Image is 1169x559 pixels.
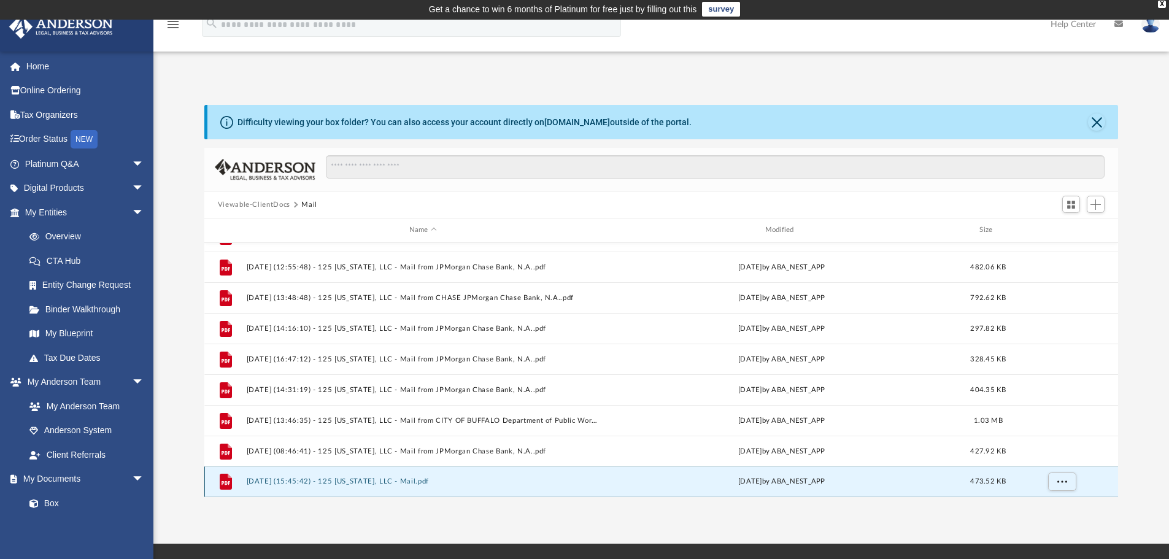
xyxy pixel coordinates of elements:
[246,447,600,455] button: [DATE] (08:46:41) - 125 [US_STATE], LLC - Mail from JPMorgan Chase Bank, N.A..pdf
[6,15,117,39] img: Anderson Advisors Platinum Portal
[17,273,163,298] a: Entity Change Request
[1158,1,1166,8] div: close
[9,54,163,79] a: Home
[604,225,958,236] div: Modified
[605,353,959,364] div: [DATE] by ABA_NEST_APP
[970,478,1006,485] span: 473.52 KB
[605,445,959,457] div: [DATE] by ABA_NEST_APP
[132,370,156,395] span: arrow_drop_down
[301,199,317,210] button: Mail
[246,417,600,425] button: [DATE] (13:46:35) - 125 [US_STATE], LLC - Mail from CITY OF BUFFALO Department of Public Works.pdf
[1087,196,1105,213] button: Add
[132,467,156,492] span: arrow_drop_down
[205,17,218,30] i: search
[246,263,600,271] button: [DATE] (12:55:48) - 125 [US_STATE], LLC - Mail from JPMorgan Chase Bank, N.A..pdf
[9,370,156,395] a: My Anderson Teamarrow_drop_down
[9,467,156,492] a: My Documentsarrow_drop_down
[132,200,156,225] span: arrow_drop_down
[544,117,610,127] a: [DOMAIN_NAME]
[17,418,156,443] a: Anderson System
[605,323,959,334] div: [DATE] by ABA_NEST_APP
[326,155,1105,179] input: Search files and folders
[246,294,600,302] button: [DATE] (13:48:48) - 125 [US_STATE], LLC - Mail from CHASE JPMorgan Chase Bank, N.A..pdf
[9,102,163,127] a: Tax Organizers
[605,261,959,272] div: [DATE] by ABA_NEST_APP
[132,152,156,177] span: arrow_drop_down
[132,176,156,201] span: arrow_drop_down
[970,263,1006,270] span: 482.06 KB
[246,355,600,363] button: [DATE] (16:47:12) - 125 [US_STATE], LLC - Mail from JPMorgan Chase Bank, N.A..pdf
[605,292,959,303] div: [DATE] by ABA_NEST_APP
[970,325,1006,331] span: 297.82 KB
[970,355,1006,362] span: 328.45 KB
[974,417,1003,423] span: 1.03 MB
[17,322,156,346] a: My Blueprint
[9,176,163,201] a: Digital Productsarrow_drop_down
[9,152,163,176] a: Platinum Q&Aarrow_drop_down
[71,130,98,148] div: NEW
[1062,196,1081,213] button: Switch to Grid View
[970,447,1006,454] span: 427.92 KB
[17,442,156,467] a: Client Referrals
[1047,472,1076,491] button: More options
[605,415,959,426] div: [DATE] by ABA_NEST_APP
[246,325,600,333] button: [DATE] (14:16:10) - 125 [US_STATE], LLC - Mail from JPMorgan Chase Bank, N.A..pdf
[17,225,163,249] a: Overview
[246,386,600,394] button: [DATE] (14:31:19) - 125 [US_STATE], LLC - Mail from JPMorgan Chase Bank, N.A..pdf
[970,386,1006,393] span: 404.35 KB
[17,249,163,273] a: CTA Hub
[246,477,600,485] button: [DATE] (15:45:42) - 125 [US_STATE], LLC - Mail.pdf
[17,297,163,322] a: Binder Walkthrough
[237,116,692,129] div: Difficulty viewing your box folder? You can also access your account directly on outside of the p...
[970,294,1006,301] span: 792.62 KB
[702,2,740,17] a: survey
[17,515,156,540] a: Meeting Minutes
[245,225,599,236] div: Name
[1018,225,1104,236] div: id
[9,200,163,225] a: My Entitiesarrow_drop_down
[963,225,1013,236] div: Size
[1088,114,1105,131] button: Close
[605,476,959,487] div: [DATE] by ABA_NEST_APP
[218,199,290,210] button: Viewable-ClientDocs
[166,23,180,32] a: menu
[1141,15,1160,33] img: User Pic
[429,2,697,17] div: Get a chance to win 6 months of Platinum for free just by filling out this
[605,384,959,395] div: [DATE] by ABA_NEST_APP
[9,79,163,103] a: Online Ordering
[17,345,163,370] a: Tax Due Dates
[204,243,1119,497] div: grid
[9,127,163,152] a: Order StatusNEW
[210,225,241,236] div: id
[166,17,180,32] i: menu
[17,394,150,418] a: My Anderson Team
[17,491,150,515] a: Box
